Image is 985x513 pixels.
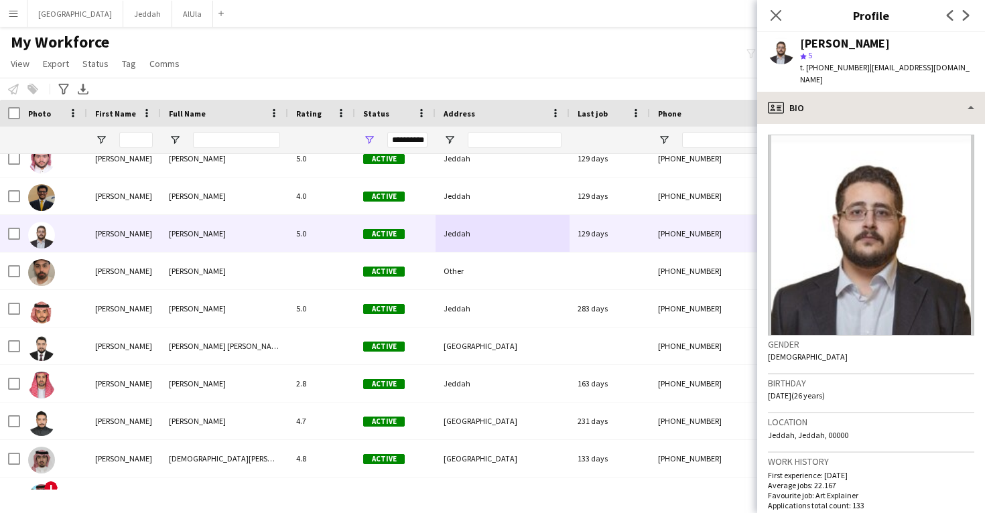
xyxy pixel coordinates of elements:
[169,416,226,426] span: [PERSON_NAME]
[444,228,470,238] span: Jeddah
[444,191,470,201] span: Jeddah
[169,191,226,201] span: [PERSON_NAME]
[650,402,822,439] div: [PHONE_NUMBER]
[169,153,226,163] span: [PERSON_NAME]
[363,134,375,146] button: Open Filter Menu
[11,58,29,70] span: View
[28,184,55,211] img: Mohammad Alharbi
[444,108,475,119] span: Address
[117,55,141,72] a: Tag
[768,480,974,490] p: Average jobs: 22.167
[570,290,650,327] div: 283 days
[149,58,180,70] span: Comms
[288,402,355,439] div: 4.7
[75,81,91,97] app-action-btn: Export XLSX
[768,490,974,500] p: Favourite job: Art Explainer
[95,134,107,146] button: Open Filter Menu
[43,58,69,70] span: Export
[768,135,974,336] img: Crew avatar or photo
[363,229,405,239] span: Active
[768,470,974,480] p: First experience: [DATE]
[570,140,650,177] div: 129 days
[468,132,562,148] input: Address Filter Input
[768,352,848,362] span: [DEMOGRAPHIC_DATA]
[650,290,822,327] div: [PHONE_NUMBER]
[87,402,161,439] div: [PERSON_NAME]
[444,303,470,313] span: Jeddah
[28,108,51,119] span: Photo
[288,440,355,477] div: 4.8
[682,132,813,148] input: Phone Filter Input
[444,134,456,146] button: Open Filter Menu
[570,402,650,439] div: 231 days
[87,327,161,364] div: [PERSON_NAME]
[444,453,517,463] span: [GEOGRAPHIC_DATA]
[650,252,822,289] div: [PHONE_NUMBER]
[87,177,161,214] div: [PERSON_NAME]
[650,365,822,402] div: [PHONE_NUMBER]
[28,222,55,248] img: Mohammad Alrefaei
[5,55,35,72] a: View
[363,108,389,119] span: Status
[87,252,161,289] div: [PERSON_NAME]
[169,303,226,313] span: [PERSON_NAME]
[650,177,822,214] div: [PHONE_NUMBER]
[363,342,405,352] span: Active
[570,177,650,214] div: 129 days
[169,378,226,388] span: [PERSON_NAME]
[38,55,74,72] a: Export
[87,290,161,327] div: [PERSON_NAME]
[444,416,517,426] span: [GEOGRAPHIC_DATA]
[193,132,280,148] input: Full Name Filter Input
[28,334,55,361] img: Mohammad jad Alwadi
[363,304,405,314] span: Active
[363,379,405,389] span: Active
[82,58,109,70] span: Status
[650,215,822,252] div: [PHONE_NUMBER]
[768,377,974,389] h3: Birthday
[56,81,72,97] app-action-btn: Advanced filters
[28,447,55,473] img: MOHAMMED AAZM
[768,430,848,440] span: Jeddah, Jeddah, 00000
[768,390,825,400] span: [DATE] (26 years)
[169,266,226,276] span: [PERSON_NAME]
[658,134,670,146] button: Open Filter Menu
[757,7,985,24] h3: Profile
[87,140,161,177] div: [PERSON_NAME]
[77,55,114,72] a: Status
[444,266,464,276] span: Other
[800,62,870,72] span: t. [PHONE_NUMBER]
[119,132,153,148] input: First Name Filter Input
[768,338,974,350] h3: Gender
[169,228,226,238] span: [PERSON_NAME]
[768,455,974,467] h3: Work history
[363,417,405,427] span: Active
[44,481,58,494] span: !
[144,55,185,72] a: Comms
[363,154,405,164] span: Active
[169,341,284,351] span: [PERSON_NAME] [PERSON_NAME]
[288,140,355,177] div: 5.0
[808,50,812,60] span: 5
[363,192,405,202] span: Active
[169,453,306,463] span: [DEMOGRAPHIC_DATA][PERSON_NAME]
[296,108,322,119] span: Rating
[28,297,55,323] img: Mohammad Alyamani
[288,215,355,252] div: 5.0
[87,365,161,402] div: [PERSON_NAME]
[288,290,355,327] div: 5.0
[122,58,136,70] span: Tag
[28,409,55,436] img: Mohammad Sulami
[363,267,405,277] span: Active
[28,372,55,398] img: Mohammad Nazer
[570,440,650,477] div: 133 days
[800,38,890,50] div: [PERSON_NAME]
[169,108,206,119] span: Full Name
[570,215,650,252] div: 129 days
[363,454,405,464] span: Active
[28,259,55,286] img: Mohammad Alshaghi
[650,440,822,477] div: [PHONE_NUMBER]
[28,484,55,511] img: Mohammed Abdulaziz
[768,500,974,510] p: Applications total count: 133
[757,92,985,124] div: Bio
